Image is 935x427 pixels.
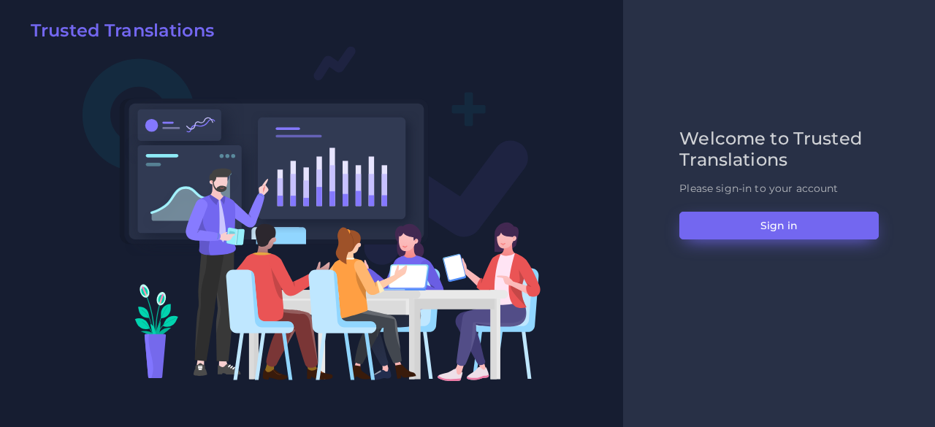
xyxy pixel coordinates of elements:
img: Login V2 [82,45,541,382]
p: Please sign-in to your account [679,181,879,196]
button: Sign in [679,212,879,239]
h2: Welcome to Trusted Translations [679,128,879,171]
a: Trusted Translations [20,20,214,47]
h2: Trusted Translations [31,20,214,42]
